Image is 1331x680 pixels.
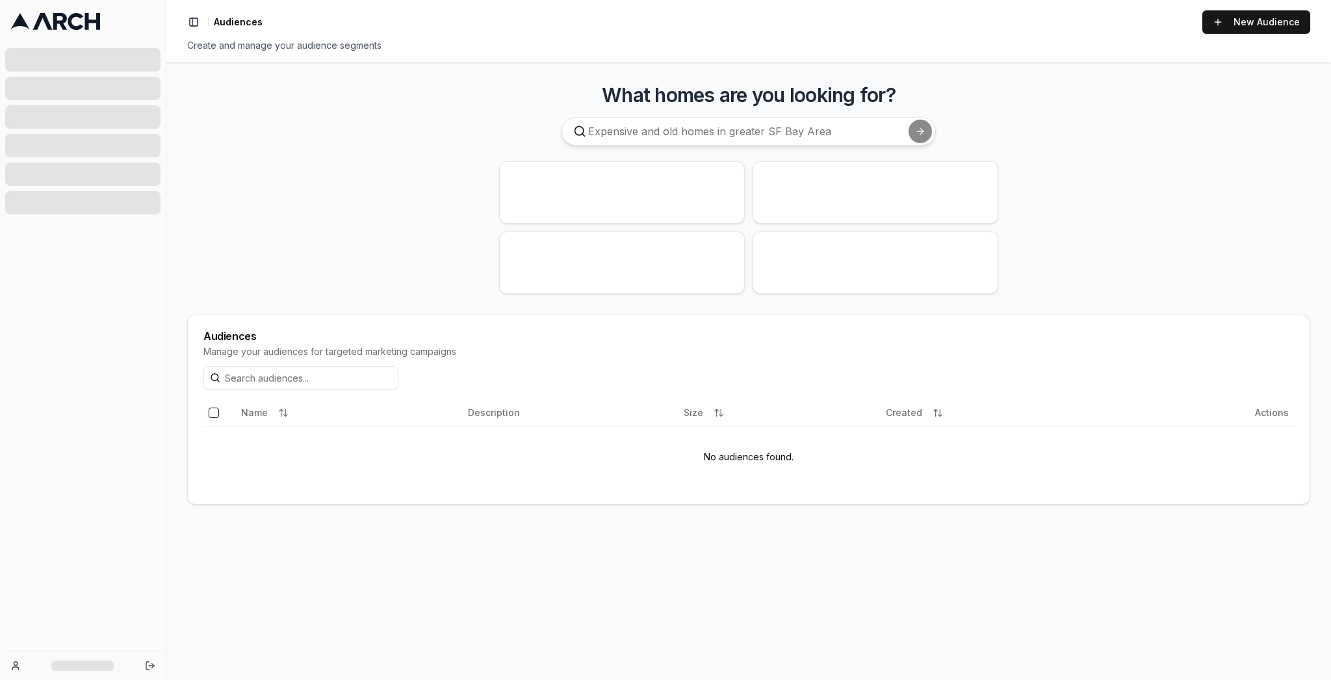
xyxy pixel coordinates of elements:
span: Audiences [214,16,263,29]
button: Log out [141,657,159,675]
div: Created [886,402,1136,423]
div: Name [241,402,458,423]
th: Actions [1141,400,1294,426]
a: New Audience [1202,10,1310,34]
input: Search audiences... [203,366,398,389]
input: Expensive and old homes in greater SF Bay Area [562,117,936,146]
div: Size [684,402,875,423]
div: Audiences [203,331,1294,341]
th: Description [463,400,678,426]
td: No audiences found. [203,426,1294,488]
div: Manage your audiences for targeted marketing campaigns [203,345,1294,358]
h3: What homes are you looking for? [187,83,1310,107]
nav: breadcrumb [214,16,263,29]
div: Create and manage your audience segments [187,39,1310,52]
